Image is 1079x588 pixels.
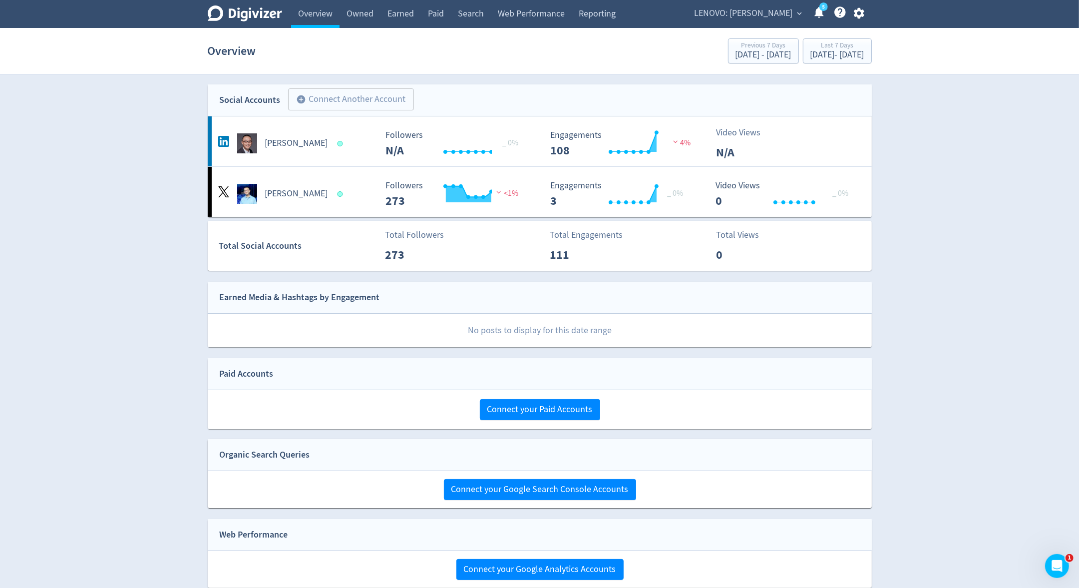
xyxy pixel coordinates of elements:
[502,138,518,148] span: _ 0%
[456,564,624,575] a: Connect your Google Analytics Accounts
[546,181,696,207] svg: Engagements 3
[728,38,799,63] button: Previous 7 Days[DATE] - [DATE]
[480,404,600,415] a: Connect your Paid Accounts
[550,246,607,264] p: 111
[668,188,684,198] span: _ 0%
[208,35,256,67] h1: Overview
[220,448,310,462] div: Organic Search Queries
[546,130,696,157] svg: Engagements 108
[550,228,623,242] p: Total Engagements
[464,565,616,574] span: Connect your Google Analytics Accounts
[487,405,593,414] span: Connect your Paid Accounts
[832,188,848,198] span: _ 0%
[716,246,773,264] p: 0
[385,246,442,264] p: 273
[297,94,307,104] span: add_circle
[691,5,805,21] button: LENOVO: [PERSON_NAME]
[337,191,346,197] span: Data last synced: 30 Sep 2025, 4:01pm (AEST)
[494,188,518,198] span: <1%
[456,559,624,580] button: Connect your Google Analytics Accounts
[819,2,828,11] a: 5
[219,239,378,253] div: Total Social Accounts
[444,484,636,495] a: Connect your Google Search Console Accounts
[220,528,288,542] div: Web Performance
[671,138,691,148] span: 4%
[494,188,504,196] img: negative-performance.svg
[237,184,257,204] img: Eric Yu undefined
[380,130,530,157] svg: Followers ---
[265,188,328,200] h5: [PERSON_NAME]
[380,181,530,207] svg: Followers ---
[281,90,414,110] a: Connect Another Account
[695,5,793,21] span: LENOVO: [PERSON_NAME]
[337,141,346,146] span: Data last synced: 1 Oct 2025, 12:01pm (AEST)
[208,167,872,217] a: Eric Yu undefined[PERSON_NAME] Followers --- Followers 273 <1% Engagements 3 Engagements 3 _ 0% V...
[220,290,380,305] div: Earned Media & Hashtags by Engagement
[822,3,824,10] text: 5
[711,181,860,207] svg: Video Views 0
[220,93,281,107] div: Social Accounts
[288,88,414,110] button: Connect Another Account
[810,42,864,50] div: Last 7 Days
[716,228,773,242] p: Total Views
[237,133,257,153] img: Eric Yu Hai undefined
[735,42,791,50] div: Previous 7 Days
[716,143,773,161] p: N/A
[1066,554,1074,562] span: 1
[480,399,600,420] button: Connect your Paid Accounts
[803,38,872,63] button: Last 7 Days[DATE]- [DATE]
[444,479,636,500] button: Connect your Google Search Console Accounts
[208,314,872,347] p: No posts to display for this date range
[265,137,328,149] h5: [PERSON_NAME]
[716,126,773,139] p: Video Views
[385,228,444,242] p: Total Followers
[810,50,864,59] div: [DATE] - [DATE]
[451,485,629,494] span: Connect your Google Search Console Accounts
[1045,554,1069,578] iframe: Intercom live chat
[220,367,274,381] div: Paid Accounts
[795,9,804,18] span: expand_more
[208,116,872,166] a: Eric Yu Hai undefined[PERSON_NAME] Followers --- _ 0% Followers N/A Engagements 108 Engagements 1...
[735,50,791,59] div: [DATE] - [DATE]
[671,138,681,145] img: negative-performance.svg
